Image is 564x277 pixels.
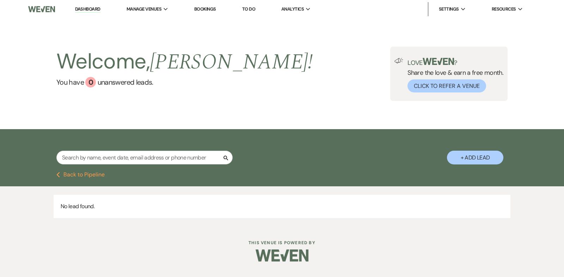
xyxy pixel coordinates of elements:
span: Analytics [281,6,304,13]
p: No lead found. [54,195,510,218]
button: Back to Pipeline [56,172,105,177]
img: loud-speaker-illustration.svg [394,58,403,64]
button: Click to Refer a Venue [407,79,486,92]
button: + Add Lead [447,151,503,164]
img: Weven Logo [256,243,308,268]
a: To Do [242,6,255,12]
a: You have 0 unanswered leads. [56,77,313,88]
img: weven-logo-green.svg [423,58,454,65]
span: [PERSON_NAME] ! [150,46,313,78]
a: Dashboard [75,6,100,13]
span: Settings [439,6,459,13]
div: Share the love & earn a free month. [403,58,503,92]
a: Bookings [194,6,216,12]
p: Love ? [407,58,503,66]
h2: Welcome, [56,47,313,77]
span: Manage Venues [127,6,161,13]
div: 0 [85,77,96,88]
input: Search by name, event date, email address or phone number [56,151,233,164]
img: Weven Logo [28,2,55,17]
span: Resources [492,6,516,13]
